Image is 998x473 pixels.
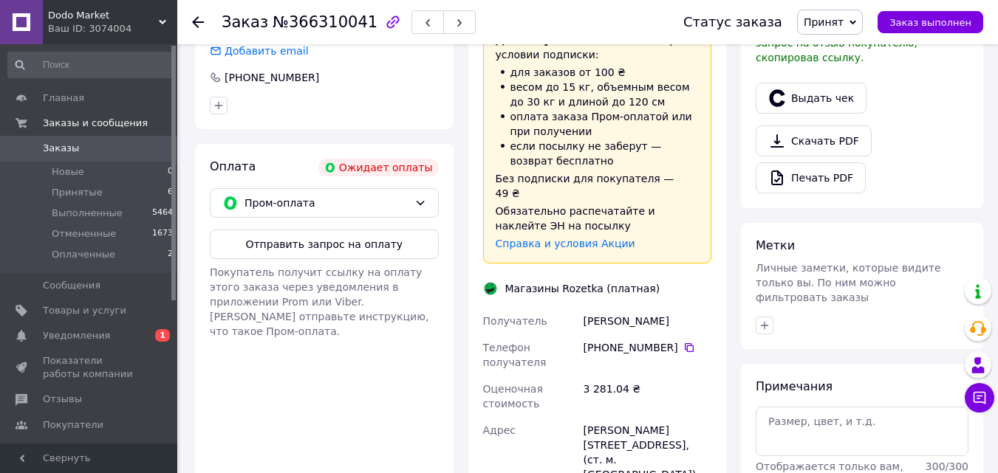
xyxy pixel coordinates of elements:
[483,315,547,327] span: Получатель
[483,342,547,368] span: Телефон получателя
[496,34,658,46] span: Для покупателя бесплатно
[43,418,103,432] span: Покупатели
[43,304,126,317] span: Товары и услуги
[496,32,700,62] div: при условии подписки:
[223,70,321,85] div: [PHONE_NUMBER]
[43,279,100,292] span: Сообщения
[496,80,700,109] li: весом до 15 кг, объемным весом до 30 кг и длиной до 120 см
[581,376,714,417] div: 3 281.04 ₴
[48,22,177,35] div: Ваш ID: 3074004
[43,354,137,381] span: Показатели работы компании
[889,17,971,28] span: Заказ выполнен
[210,229,439,259] button: Отправить запрос на оплату
[210,266,428,337] span: Покупатель получит ссылку на оплату этого заказа через уведомления в приложении Prom или Viber. [...
[926,460,968,472] span: 300 / 300
[43,393,82,406] span: Отзывы
[52,227,116,241] span: Отмененные
[496,238,635,249] a: Справка и условия Акции
[52,248,115,261] span: Оплаченные
[7,52,174,78] input: Поиск
[756,379,833,393] span: Примечания
[496,65,700,80] li: для заказов от 100 ₴
[581,308,714,334] div: [PERSON_NAME]
[483,424,516,436] span: Адрес
[756,83,867,114] button: Выдать чек
[683,15,782,30] div: Статус заказа
[52,186,103,199] span: Принятые
[496,171,700,201] div: Без подписки для покупателя — 49 ₴
[502,281,664,296] div: Магазины Rozetka (платная)
[168,248,173,261] span: 2
[43,117,148,130] span: Заказы и сообщения
[584,340,711,355] div: [PHONE_NUMBER]
[496,109,700,139] li: оплата заказа Пром-оплатой или при получении
[168,165,173,179] span: 0
[804,16,844,28] span: Принят
[756,125,872,156] a: Скачать PDF
[756,238,795,252] span: Метки
[245,195,409,211] span: Пром-оплата
[48,9,159,22] span: Dodo Market
[210,159,256,173] span: Оплата
[152,207,173,220] span: 5464
[168,186,173,199] span: 6
[318,159,439,176] div: Ожидает оплаты
[52,165,84,179] span: Новые
[192,15,204,30] div: Вернуться назад
[496,204,700,233] div: Обязательно распечатайте и наклейте ЭН на посылку
[223,44,310,58] div: Добавить email
[155,329,170,342] span: 1
[878,11,983,33] button: Заказ выполнен
[273,13,377,31] span: №366310041
[43,92,84,105] span: Главная
[756,22,957,63] span: У вас есть 30 дней, чтобы отправить запрос на отзыв покупателю, скопировав ссылку.
[222,13,268,31] span: Заказ
[43,142,79,155] span: Заказы
[965,383,994,412] button: Чат с покупателем
[43,329,110,342] span: Уведомления
[496,139,700,168] li: если посылку не заберут — возврат бесплатно
[52,207,123,220] span: Выполненные
[483,383,543,410] span: Оценочная стоимость
[756,162,866,193] a: Печать PDF
[208,44,310,58] div: Добавить email
[152,227,173,241] span: 1673
[756,262,941,303] span: Личные заметки, которые видите только вы. По ним можно фильтровать заказы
